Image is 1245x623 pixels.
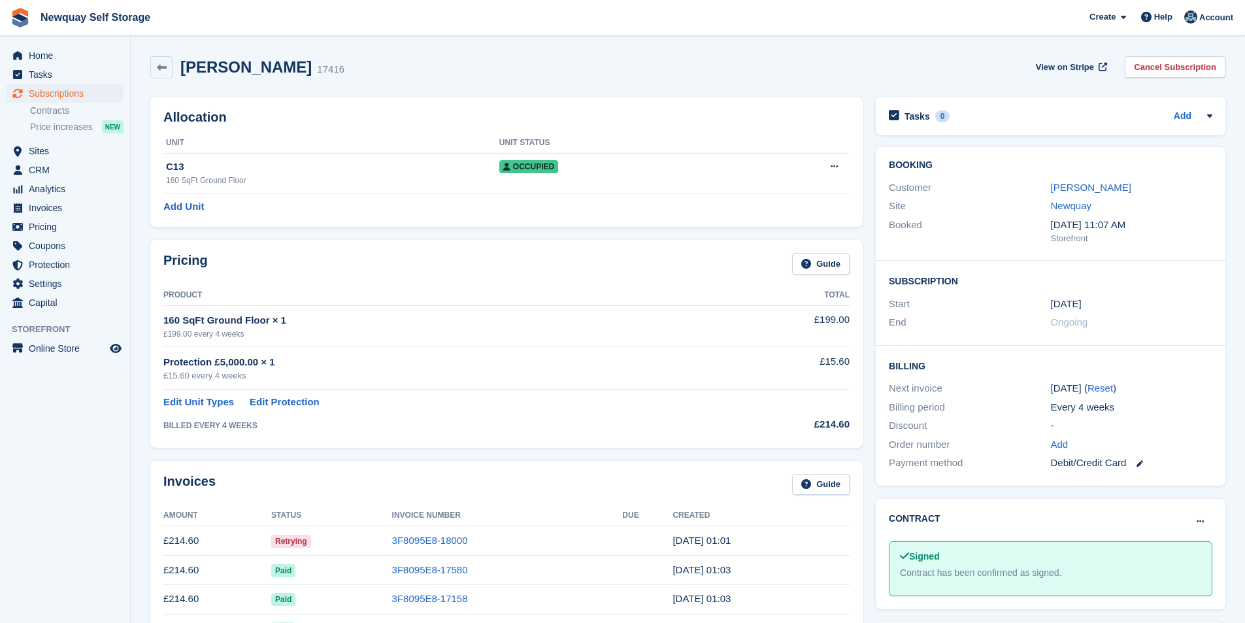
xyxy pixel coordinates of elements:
a: menu [7,65,124,84]
a: Newquay [1051,200,1092,211]
span: Sites [29,142,107,160]
div: £15.60 every 4 weeks [163,369,723,382]
div: Order number [889,437,1050,452]
span: Tasks [29,65,107,84]
img: stora-icon-8386f47178a22dfd0bd8f6a31ec36ba5ce8667c1dd55bd0f319d3a0aa187defe.svg [10,8,30,27]
th: Created [672,505,850,526]
span: Account [1199,11,1233,24]
th: Amount [163,505,271,526]
a: menu [7,142,124,160]
th: Status [271,505,392,526]
div: 17416 [317,62,344,77]
h2: Invoices [163,474,216,496]
div: Contract has been confirmed as signed. [900,566,1201,580]
h2: Contract [889,512,940,526]
a: menu [7,256,124,274]
th: Product [163,285,723,306]
td: £214.60 [163,556,271,585]
div: Discount [889,418,1050,433]
time: 2025-08-07 00:03:00 UTC [672,564,731,575]
a: View on Stripe [1031,56,1110,78]
div: C13 [166,160,499,175]
a: menu [7,180,124,198]
span: Pricing [29,218,107,236]
div: [DATE] ( ) [1051,381,1212,396]
a: menu [7,237,124,255]
h2: [PERSON_NAME] [180,58,312,76]
th: Unit Status [499,133,739,154]
h2: Pricing [163,253,208,275]
h2: Tasks [905,110,930,122]
a: Add [1051,437,1069,452]
a: Guide [792,474,850,496]
span: Paid [271,564,295,577]
div: £199.00 every 4 weeks [163,328,723,340]
a: Add [1174,109,1191,124]
time: 2023-04-20 00:00:00 UTC [1051,297,1082,312]
td: £214.60 [163,584,271,614]
span: Paid [271,593,295,606]
a: 3F8095E8-17580 [392,564,468,575]
a: Newquay Self Storage [35,7,156,28]
time: 2025-07-10 00:03:45 UTC [672,593,731,604]
a: Price increases NEW [30,120,124,134]
div: Protection £5,000.00 × 1 [163,355,723,370]
div: End [889,315,1050,330]
time: 2025-09-04 00:01:50 UTC [672,535,731,546]
span: Home [29,46,107,65]
h2: Billing [889,359,1212,372]
a: 3F8095E8-18000 [392,535,468,546]
a: menu [7,275,124,293]
a: [PERSON_NAME] [1051,182,1131,193]
div: Every 4 weeks [1051,400,1212,415]
th: Unit [163,133,499,154]
div: Billing period [889,400,1050,415]
div: Next invoice [889,381,1050,396]
h2: Allocation [163,110,850,125]
a: menu [7,46,124,65]
td: £199.00 [723,305,850,346]
div: BILLED EVERY 4 WEEKS [163,420,723,431]
a: menu [7,199,124,217]
span: Storefront [12,323,130,336]
div: 160 SqFt Ground Floor [166,175,499,186]
span: Help [1154,10,1172,24]
span: Occupied [499,160,558,173]
span: Capital [29,294,107,312]
div: [DATE] 11:07 AM [1051,218,1212,233]
span: Settings [29,275,107,293]
span: Ongoing [1051,316,1088,328]
th: Total [723,285,850,306]
h2: Subscription [889,274,1212,287]
td: £214.60 [163,526,271,556]
div: - [1051,418,1212,433]
span: CRM [29,161,107,179]
a: 3F8095E8-17158 [392,593,468,604]
span: Analytics [29,180,107,198]
td: £15.60 [723,347,850,390]
img: Colette Pearce [1184,10,1197,24]
h2: Booking [889,160,1212,171]
div: Payment method [889,456,1050,471]
a: menu [7,218,124,236]
div: 0 [935,110,950,122]
a: Contracts [30,105,124,117]
th: Due [622,505,672,526]
a: menu [7,161,124,179]
div: 160 SqFt Ground Floor × 1 [163,313,723,328]
div: Booked [889,218,1050,245]
a: Guide [792,253,850,275]
div: Debit/Credit Card [1051,456,1212,471]
div: Customer [889,180,1050,195]
a: Reset [1087,382,1113,394]
div: £214.60 [723,417,850,432]
a: menu [7,294,124,312]
span: Invoices [29,199,107,217]
a: Edit Protection [250,395,320,410]
th: Invoice Number [392,505,623,526]
span: Online Store [29,339,107,358]
div: Signed [900,550,1201,564]
span: Protection [29,256,107,274]
div: NEW [102,120,124,133]
a: Add Unit [163,199,204,214]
